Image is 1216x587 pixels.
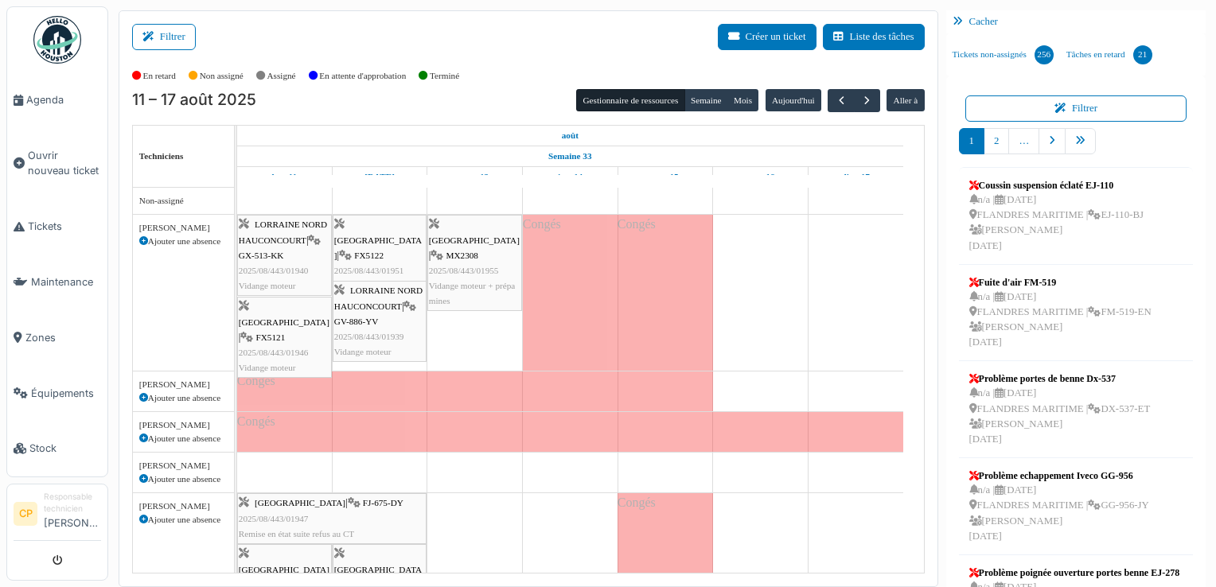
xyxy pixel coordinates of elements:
span: 2025/08/443/01947 [239,514,309,523]
div: Fuite d'air FM-519 [969,275,1152,290]
a: 11 août 2025 [267,167,301,187]
button: Suivant [854,89,880,112]
span: Stock [29,441,101,456]
span: Vidange moteur [334,347,392,356]
a: Coussin suspension éclaté EJ-110 n/a |[DATE] FLANDRES MARITIME |EJ-110-BJ [PERSON_NAME][DATE] [965,174,1148,258]
a: 12 août 2025 [361,167,399,187]
span: 2025/08/443/01946 [239,348,309,357]
span: Vidange moteur [239,363,296,372]
div: n/a | [DATE] FLANDRES MARITIME | DX-537-ET [PERSON_NAME] [DATE] [969,386,1151,447]
span: FX5122 [354,251,384,260]
span: Vidange moteur + prépa mines [429,281,515,305]
nav: pager [959,128,1194,167]
span: 2025/08/443/01939 [334,332,404,341]
div: | [239,299,330,375]
a: 17 août 2025 [838,167,874,187]
span: GV-886-YV [334,317,379,326]
label: En retard [143,69,176,83]
a: 15 août 2025 [648,167,683,187]
span: Congés [237,374,275,387]
span: [GEOGRAPHIC_DATA] [239,317,329,327]
label: Non assigné [200,69,244,83]
span: FX5121 [256,332,286,342]
a: 14 août 2025 [553,167,587,187]
a: Ouvrir nouveau ticket [7,128,107,199]
h2: 11 – 17 août 2025 [132,91,256,110]
a: Maintenance [7,255,107,310]
a: Stock [7,421,107,476]
div: 256 [1035,45,1054,64]
a: Tickets non-assignés [946,33,1060,76]
span: MX2308 [446,251,478,260]
li: CP [14,502,37,526]
div: Problème echappement Iveco GG-956 [969,468,1149,483]
a: CP Responsable technicien[PERSON_NAME] [14,491,101,541]
img: Badge_color-CXgf-gQk.svg [33,16,81,64]
a: 13 août 2025 [457,167,493,187]
button: Liste des tâches [823,24,925,50]
span: Vidange moteur [239,281,296,290]
div: [PERSON_NAME] [139,500,228,513]
div: Ajouter une absence [139,235,228,248]
div: Non-assigné [139,194,228,208]
span: Zones [25,330,101,345]
button: Aujourd'hui [766,89,821,111]
span: Maintenance [31,274,101,290]
a: 1 [959,128,984,154]
a: Zones [7,310,107,366]
div: | [334,217,425,293]
div: | [334,283,425,360]
div: | [239,217,330,293]
a: Semaine 33 [544,146,595,166]
span: LORRAINE NORD HAUCONCOURT [334,286,423,310]
span: [GEOGRAPHIC_DATA] [334,235,422,260]
div: n/a | [DATE] FLANDRES MARITIME | GG-956-JY [PERSON_NAME] [DATE] [969,483,1149,544]
span: Congés [618,217,656,231]
div: Ajouter une absence [139,513,228,527]
span: LORRAINE NORD HAUCONCOURT [239,220,327,244]
button: Filtrer [965,95,1187,122]
label: En attente d'approbation [319,69,406,83]
a: 11 août 2025 [558,126,583,146]
span: Tickets [28,219,101,234]
a: Agenda [7,72,107,128]
div: Problème poignée ouverture portes benne EJ-278 [969,566,1180,580]
button: Filtrer [132,24,196,50]
span: Remise en état suite refus au CT [239,529,354,538]
span: FJ-675-DY [363,498,403,507]
div: n/a | [DATE] FLANDRES MARITIME | FM-519-EN [PERSON_NAME] [DATE] [969,290,1152,351]
span: Congés [618,496,656,509]
span: [GEOGRAPHIC_DATA] [255,498,345,507]
span: Agenda [26,92,101,107]
a: … [1008,128,1039,154]
button: Gestionnaire de ressources [576,89,684,111]
div: n/a | [DATE] FLANDRES MARITIME | EJ-110-BJ [PERSON_NAME] [DATE] [969,192,1144,254]
span: [GEOGRAPHIC_DATA] [429,235,520,245]
label: Terminé [430,69,459,83]
div: Cacher [946,10,1206,33]
span: 2025/08/443/01955 [429,266,499,275]
div: 21 [1133,45,1152,64]
span: 2025/08/443/01951 [334,266,404,275]
span: Congés [523,217,561,231]
div: [PERSON_NAME] [139,418,228,432]
a: Tickets [7,199,107,255]
div: [PERSON_NAME] [139,221,228,235]
a: Fuite d'air FM-519 n/a |[DATE] FLANDRES MARITIME |FM-519-EN [PERSON_NAME][DATE] [965,271,1156,355]
div: Coussin suspension éclaté EJ-110 [969,178,1144,192]
button: Semaine [684,89,728,111]
div: Problème portes de benne Dx-537 [969,371,1151,386]
div: | [429,217,520,309]
label: Assigné [267,69,296,83]
a: 2 [984,128,1009,154]
div: [PERSON_NAME] [139,378,228,391]
a: Tâches en retard [1060,33,1159,76]
span: Congés [237,414,275,428]
span: [GEOGRAPHIC_DATA] [239,565,329,574]
div: Ajouter une absence [139,472,228,486]
div: [PERSON_NAME] [139,459,228,472]
button: Mois [727,89,759,111]
button: Créer un ticket [718,24,817,50]
div: | [239,496,425,542]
